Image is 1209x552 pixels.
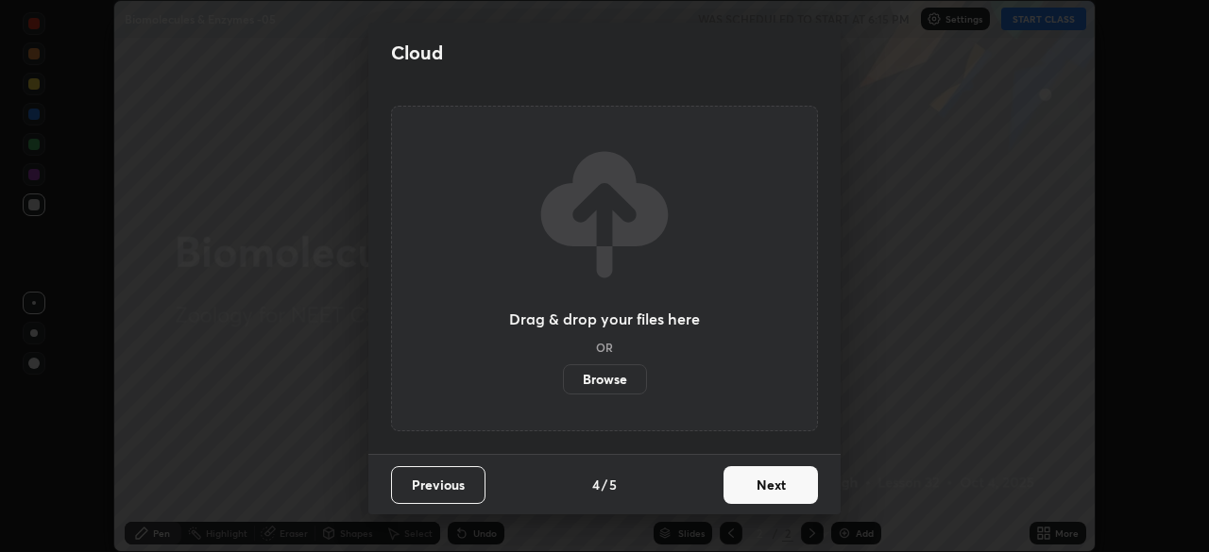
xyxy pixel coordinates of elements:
[724,466,818,504] button: Next
[391,466,485,504] button: Previous
[509,311,700,326] h3: Drag & drop your files here
[596,342,613,353] h5: OR
[609,475,617,494] h4: 5
[592,475,600,494] h4: 4
[602,475,607,494] h4: /
[391,41,443,65] h2: Cloud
